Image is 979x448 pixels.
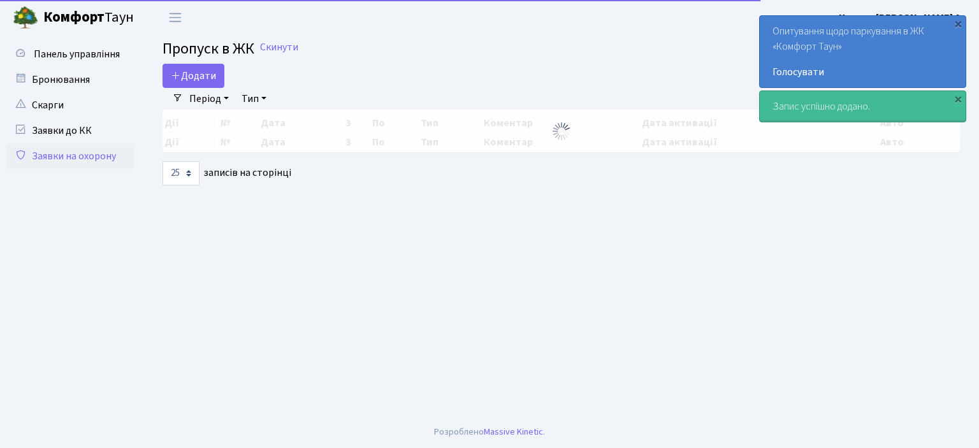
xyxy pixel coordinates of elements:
[163,161,199,185] select: записів на сторінці
[43,7,105,27] b: Комфорт
[952,92,964,105] div: ×
[6,143,134,169] a: Заявки на охорону
[760,16,966,87] div: Опитування щодо паркування в ЖК «Комфорт Таун»
[760,91,966,122] div: Запис успішно додано.
[159,7,191,28] button: Переключити навігацію
[551,121,572,141] img: Обробка...
[184,88,234,110] a: Період
[434,425,545,439] div: Розроблено .
[484,425,543,438] a: Massive Kinetic
[6,92,134,118] a: Скарги
[772,64,953,80] a: Голосувати
[34,47,120,61] span: Панель управління
[6,118,134,143] a: Заявки до КК
[163,161,291,185] label: записів на сторінці
[236,88,272,110] a: Тип
[6,41,134,67] a: Панель управління
[163,38,254,60] span: Пропуск в ЖК
[839,10,964,25] a: Цитрус [PERSON_NAME] А.
[171,69,216,83] span: Додати
[163,64,224,88] a: Додати
[6,67,134,92] a: Бронювання
[13,5,38,31] img: logo.png
[260,41,298,54] a: Скинути
[839,11,964,25] b: Цитрус [PERSON_NAME] А.
[952,17,964,30] div: ×
[43,7,134,29] span: Таун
